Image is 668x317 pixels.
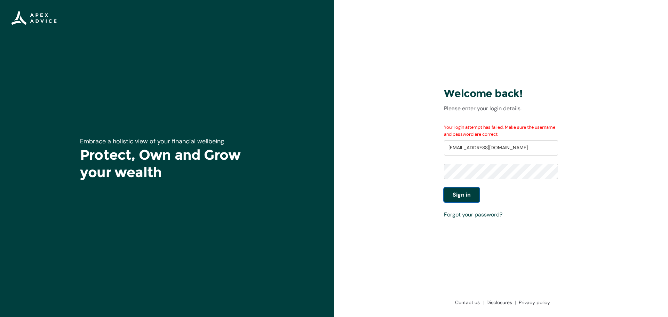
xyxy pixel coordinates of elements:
div: Your login attempt has failed. Make sure the username and password are correct. [444,124,558,137]
span: Sign in [453,191,471,199]
p: Please enter your login details. [444,104,558,113]
a: Disclosures [484,299,516,306]
button: Sign in [444,188,479,202]
a: Contact us [452,299,484,306]
a: Privacy policy [516,299,550,306]
a: Forgot your password? [444,211,502,218]
input: Username [444,140,558,156]
h3: Welcome back! [444,87,558,100]
span: Embrace a holistic view of your financial wellbeing [80,137,224,145]
img: Apex Advice Group [11,11,57,25]
h1: Protect, Own and Grow your wealth [80,146,254,181]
